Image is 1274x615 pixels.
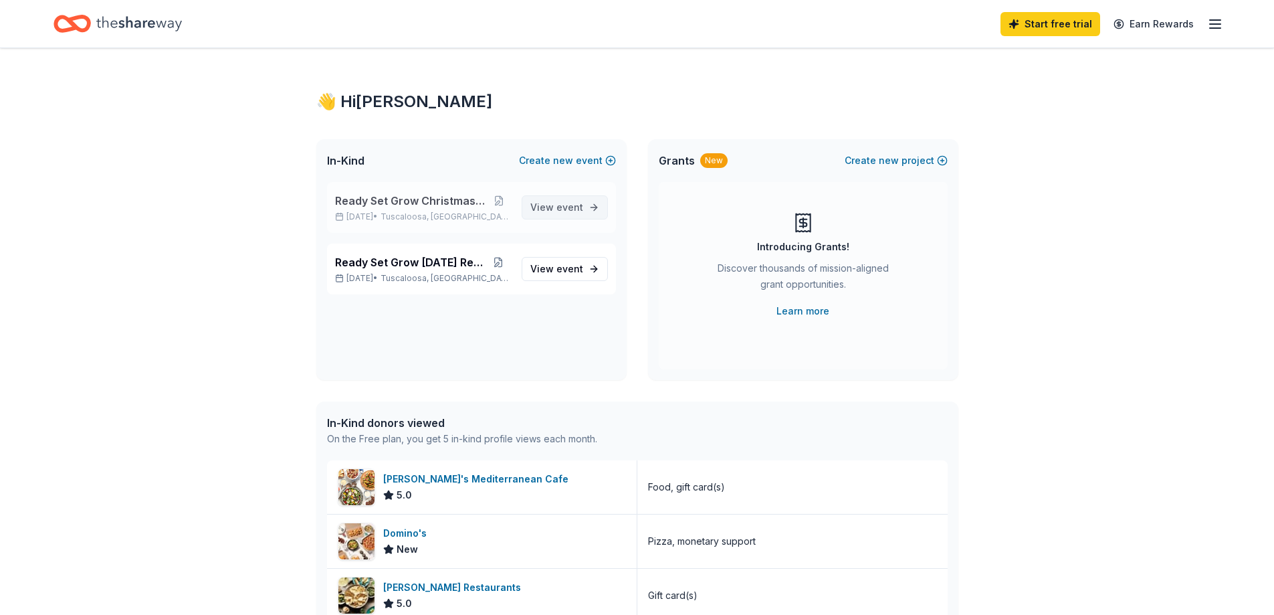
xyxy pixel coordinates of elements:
[757,239,849,255] div: Introducing Grants!
[553,153,573,169] span: new
[383,525,432,541] div: Domino's
[556,201,583,213] span: event
[522,195,608,219] a: View event
[1000,12,1100,36] a: Start free trial
[327,153,364,169] span: In-Kind
[397,541,418,557] span: New
[648,588,698,604] div: Gift card(s)
[383,580,526,596] div: [PERSON_NAME] Restaurants
[338,578,375,614] img: Image for Pappas Restaurants
[338,523,375,559] img: Image for Domino's
[648,479,725,495] div: Food, gift card(s)
[381,273,510,284] span: Tuscaloosa, [GEOGRAPHIC_DATA]
[335,254,487,270] span: Ready Set Grow [DATE] Reunion
[776,303,829,319] a: Learn more
[530,261,583,277] span: View
[327,431,597,447] div: On the Free plan, you get 5 in-kind profile views each month.
[397,487,412,503] span: 5.0
[335,211,511,222] p: [DATE] •
[316,91,958,112] div: 👋 Hi [PERSON_NAME]
[338,469,375,505] img: Image for Taziki's Mediterranean Cafe
[397,596,412,612] span: 5.0
[712,260,894,298] div: Discover thousands of mission-aligned grant opportunities.
[519,153,616,169] button: Createnewevent
[530,199,583,215] span: View
[327,415,597,431] div: In-Kind donors viewed
[659,153,695,169] span: Grants
[879,153,899,169] span: new
[522,257,608,281] a: View event
[54,8,182,39] a: Home
[335,273,511,284] p: [DATE] •
[845,153,948,169] button: Createnewproject
[700,153,728,168] div: New
[335,193,488,209] span: Ready Set Grow Christmas Event
[1105,12,1202,36] a: Earn Rewards
[383,471,574,487] div: [PERSON_NAME]'s Mediterranean Cafe
[648,533,756,549] div: Pizza, monetary support
[556,263,583,274] span: event
[381,211,510,222] span: Tuscaloosa, [GEOGRAPHIC_DATA]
